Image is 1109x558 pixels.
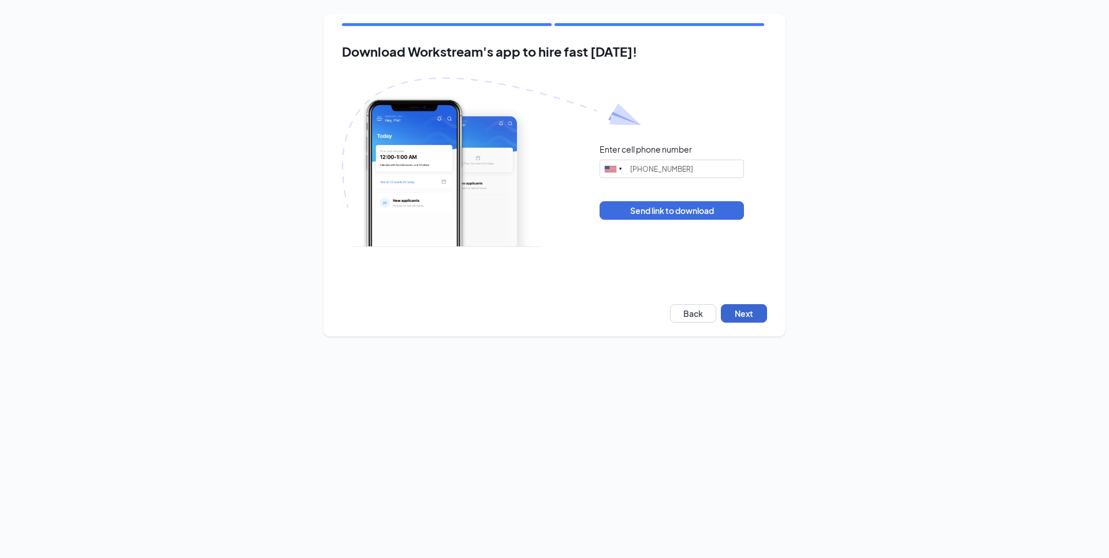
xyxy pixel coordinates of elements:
[600,160,627,178] div: United States: +1
[600,201,744,220] button: Send link to download
[600,143,692,155] div: Enter cell phone number
[600,160,744,178] input: (201) 555-0123
[342,77,641,247] img: Download Workstream's app with paper plane
[721,304,767,323] button: Next
[342,45,767,59] h2: Download Workstream's app to hire fast [DATE]!
[670,304,716,323] button: Back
